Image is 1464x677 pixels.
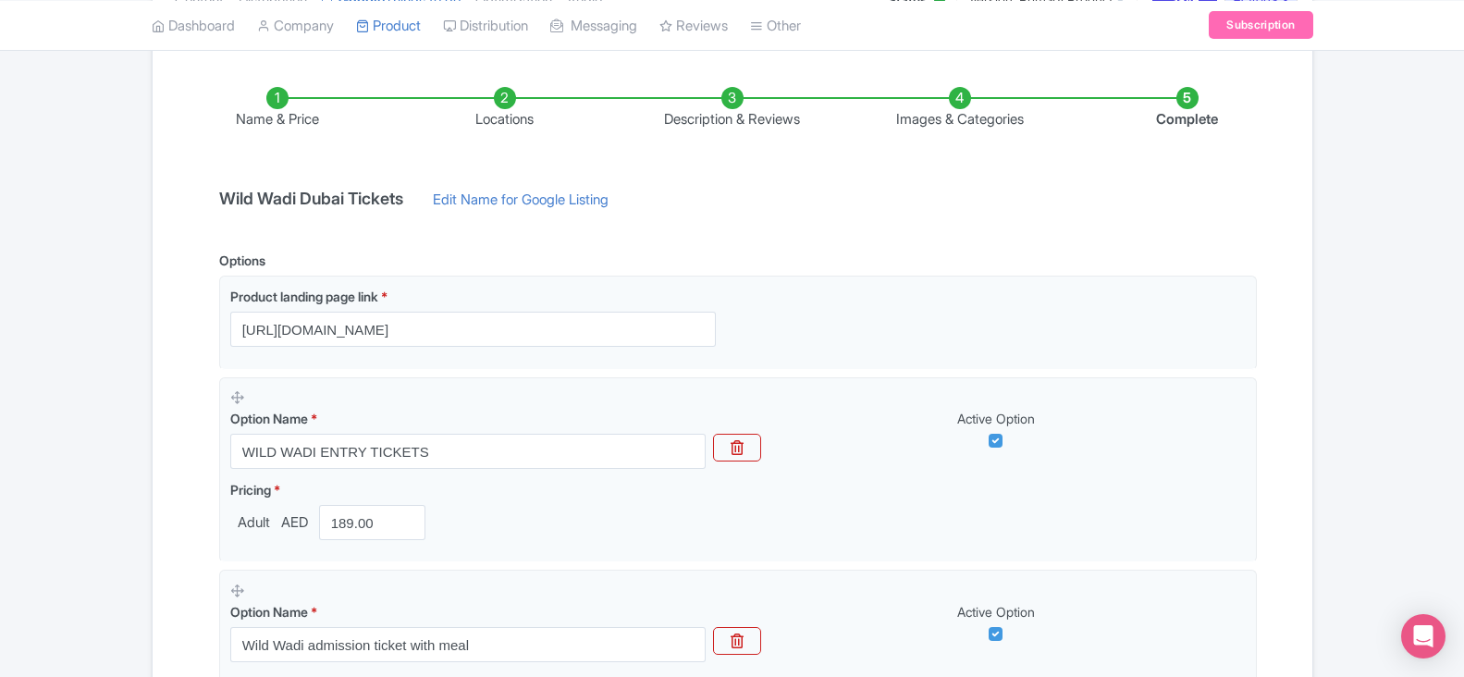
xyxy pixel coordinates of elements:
[391,87,619,130] li: Locations
[230,434,706,469] input: Option Name
[230,312,716,347] input: Product landing page link
[164,87,391,130] li: Name & Price
[230,512,277,534] span: Adult
[619,87,846,130] li: Description & Reviews
[1209,11,1312,39] a: Subscription
[230,627,706,662] input: Option Name
[208,190,414,208] h4: Wild Wadi Dubai Tickets
[230,604,308,620] span: Option Name
[957,411,1035,426] span: Active Option
[1401,614,1446,659] div: Open Intercom Messenger
[277,512,312,534] span: AED
[1074,87,1301,130] li: Complete
[230,482,271,498] span: Pricing
[230,289,378,304] span: Product landing page link
[414,190,627,219] a: Edit Name for Google Listing
[319,505,426,540] input: 0.00
[230,411,308,426] span: Option Name
[957,604,1035,620] span: Active Option
[219,251,265,270] div: Options
[846,87,1074,130] li: Images & Categories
